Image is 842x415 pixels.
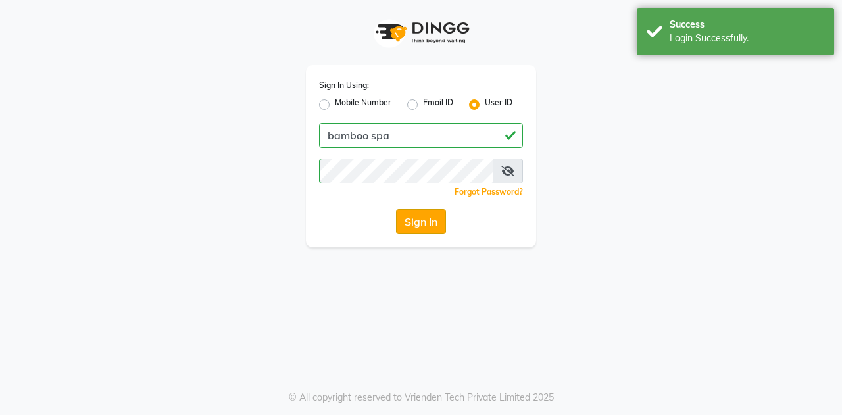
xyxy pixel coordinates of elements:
label: Mobile Number [335,97,391,112]
a: Forgot Password? [455,187,523,197]
img: logo1.svg [368,13,474,52]
button: Sign In [396,209,446,234]
input: Username [319,159,493,183]
label: Email ID [423,97,453,112]
div: Success [670,18,824,32]
input: Username [319,123,523,148]
label: Sign In Using: [319,80,369,91]
div: Login Successfully. [670,32,824,45]
label: User ID [485,97,512,112]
